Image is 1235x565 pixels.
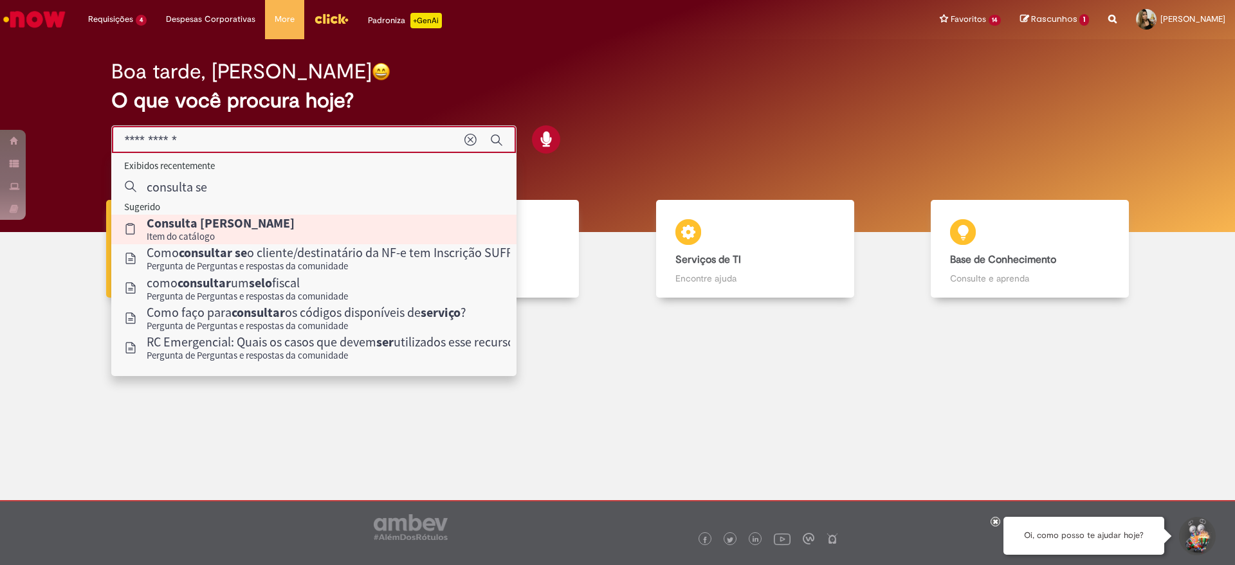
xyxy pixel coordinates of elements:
[1160,13,1225,24] span: [PERSON_NAME]
[727,537,733,543] img: logo_footer_twitter.png
[950,253,1056,266] b: Base de Conhecimento
[951,13,986,26] span: Favoritos
[1031,13,1077,25] span: Rascunhos
[372,62,390,81] img: happy-face.png
[950,272,1110,285] p: Consulte e aprenda
[275,13,295,26] span: More
[753,536,759,544] img: logo_footer_linkedin.png
[1079,14,1089,26] span: 1
[827,533,838,544] img: logo_footer_naosei.png
[111,60,372,83] h2: Boa tarde, [PERSON_NAME]
[88,13,133,26] span: Requisições
[111,89,1124,112] h2: O que você procura hoje?
[617,200,893,298] a: Serviços de TI Encontre ajuda
[989,15,1002,26] span: 14
[314,9,349,28] img: click_logo_yellow_360x200.png
[675,253,741,266] b: Serviços de TI
[1020,13,1089,26] a: Rascunhos
[675,272,835,285] p: Encontre ajuda
[136,15,147,26] span: 4
[1,6,68,32] img: ServiceNow
[68,200,343,298] a: Tirar dúvidas Tirar dúvidas com Lupi Assist e Gen Ai
[893,200,1168,298] a: Base de Conhecimento Consulte e aprenda
[374,514,448,540] img: logo_footer_ambev_rotulo_gray.png
[774,530,791,547] img: logo_footer_youtube.png
[1003,517,1164,555] div: Oi, como posso te ajudar hoje?
[702,537,708,543] img: logo_footer_facebook.png
[166,13,255,26] span: Despesas Corporativas
[1177,517,1216,555] button: Iniciar Conversa de Suporte
[368,13,442,28] div: Padroniza
[410,13,442,28] p: +GenAi
[803,533,814,544] img: logo_footer_workplace.png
